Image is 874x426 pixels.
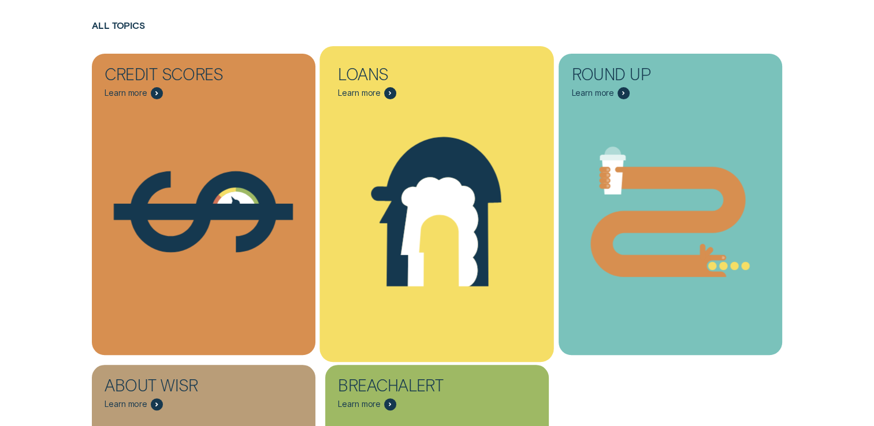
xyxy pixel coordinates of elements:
div: Credit Scores [105,66,227,87]
div: About Wisr [105,378,227,398]
h2: All Topics [92,20,782,54]
a: Round Up - Learn more [559,54,782,366]
span: Learn more [338,88,381,98]
span: Learn more [105,88,147,98]
div: Round Up [571,66,694,87]
div: BreachAlert [338,378,460,398]
a: Loans - Learn more [325,54,548,366]
span: Learn more [571,88,614,98]
span: Learn more [338,399,381,409]
span: Learn more [105,399,147,409]
div: Loans [338,66,460,87]
a: Credit Scores - Learn more [92,54,315,366]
